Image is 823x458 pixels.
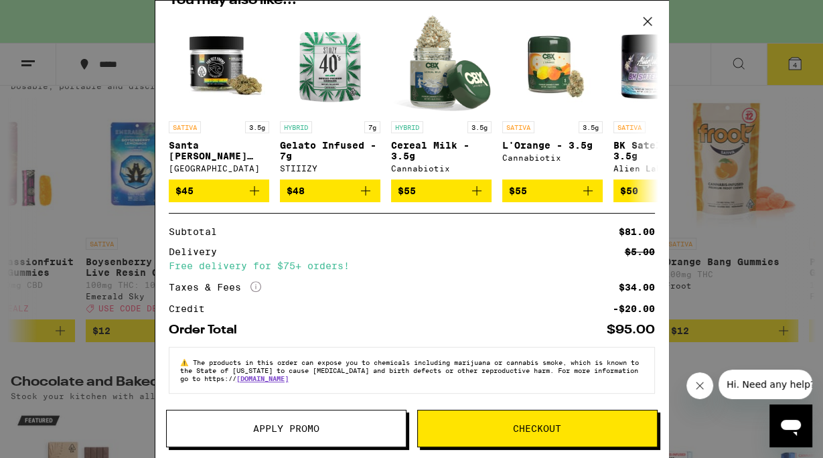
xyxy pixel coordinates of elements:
[625,247,655,256] div: $5.00
[467,121,492,133] p: 3.5g
[287,185,305,196] span: $48
[391,14,492,115] img: Cannabiotix - Cereal Milk - 3.5g
[166,410,406,447] button: Apply Promo
[398,185,416,196] span: $55
[391,164,492,173] div: Cannabiotix
[280,14,380,179] a: Open page for Gelato Infused - 7g from STIIIZY
[169,14,269,115] img: Fog City Farms - Santa Cruz Dream - 3.5g
[169,179,269,202] button: Add to bag
[613,164,714,173] div: Alien Labs
[169,247,226,256] div: Delivery
[619,227,655,236] div: $81.00
[613,121,646,133] p: SATIVA
[169,140,269,161] p: Santa [PERSON_NAME] Dream - 3.5g
[391,14,492,179] a: Open page for Cereal Milk - 3.5g from Cannabiotix
[613,179,714,202] button: Add to bag
[169,261,655,271] div: Free delivery for $75+ orders!
[391,121,423,133] p: HYBRID
[169,304,214,313] div: Credit
[613,14,714,179] a: Open page for BK Satellite - 3.5g from Alien Labs
[169,164,269,173] div: [GEOGRAPHIC_DATA]
[502,14,603,115] img: Cannabiotix - L'Orange - 3.5g
[169,281,261,293] div: Taxes & Fees
[391,179,492,202] button: Add to bag
[769,404,812,447] iframe: Button to launch messaging window
[169,227,226,236] div: Subtotal
[619,283,655,292] div: $34.00
[236,374,289,382] a: [DOMAIN_NAME]
[245,121,269,133] p: 3.5g
[502,121,534,133] p: SATIVA
[513,424,561,433] span: Checkout
[613,140,714,161] p: BK Satellite - 3.5g
[613,304,655,313] div: -$20.00
[502,179,603,202] button: Add to bag
[8,9,96,20] span: Hi. Need any help?
[613,14,714,115] img: Alien Labs - BK Satellite - 3.5g
[607,324,655,336] div: $95.00
[502,153,603,162] div: Cannabiotix
[169,14,269,179] a: Open page for Santa Cruz Dream - 3.5g from Fog City Farms
[620,185,638,196] span: $50
[391,140,492,161] p: Cereal Milk - 3.5g
[417,410,658,447] button: Checkout
[579,121,603,133] p: 3.5g
[502,140,603,151] p: L'Orange - 3.5g
[280,14,380,115] img: STIIIZY - Gelato Infused - 7g
[364,121,380,133] p: 7g
[509,185,527,196] span: $55
[280,179,380,202] button: Add to bag
[253,424,319,433] span: Apply Promo
[280,164,380,173] div: STIIIZY
[175,185,194,196] span: $45
[686,372,713,399] iframe: Close message
[280,140,380,161] p: Gelato Infused - 7g
[169,121,201,133] p: SATIVA
[180,358,639,382] span: The products in this order can expose you to chemicals including marijuana or cannabis smoke, whi...
[169,324,246,336] div: Order Total
[719,370,812,399] iframe: Message from company
[502,14,603,179] a: Open page for L'Orange - 3.5g from Cannabiotix
[280,121,312,133] p: HYBRID
[180,358,193,366] span: ⚠️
